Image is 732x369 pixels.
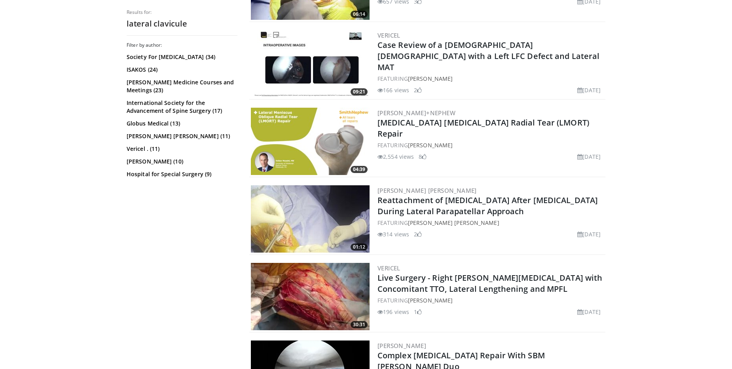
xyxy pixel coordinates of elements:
[351,88,368,95] span: 09:21
[251,30,370,97] img: 7de77933-103b-4dce-a29e-51e92965dfc4.300x170_q85_crop-smart_upscale.jpg
[377,342,426,350] a: [PERSON_NAME]
[577,230,601,238] li: [DATE]
[251,185,370,253] img: ffd3e310-af56-4505-a9e7-4d0efc16f814.300x170_q85_crop-smart_upscale.jpg
[127,66,235,74] a: ISAKOS (24)
[377,264,400,272] a: Vericel
[377,31,400,39] a: Vericel
[408,141,453,149] a: [PERSON_NAME]
[377,296,604,304] div: FEATURING
[377,40,599,72] a: Case Review of a [DEMOGRAPHIC_DATA] [DEMOGRAPHIC_DATA] with a Left LFC Defect and Lateral MAT
[351,166,368,173] span: 04:39
[577,152,601,161] li: [DATE]
[127,170,235,178] a: Hospital for Special Surgery (9)
[377,230,409,238] li: 314 views
[408,75,453,82] a: [PERSON_NAME]
[377,186,477,194] a: [PERSON_NAME] [PERSON_NAME]
[351,243,368,251] span: 01:12
[251,108,370,175] img: e7f3e511-d123-4cb9-bc33-66ac8cc781b3.300x170_q85_crop-smart_upscale.jpg
[127,145,235,153] a: Vericel . (11)
[577,308,601,316] li: [DATE]
[419,152,427,161] li: 8
[251,30,370,97] a: 09:21
[377,117,589,139] a: [MEDICAL_DATA] [MEDICAL_DATA] Radial Tear (LMORT) Repair
[414,230,422,238] li: 2
[377,86,409,94] li: 166 views
[414,308,422,316] li: 1
[127,120,235,127] a: Globus Medical (13)
[414,86,422,94] li: 2
[377,74,604,83] div: FEATURING
[377,219,604,227] div: FEATURING
[377,272,602,294] a: Live Surgery - Right [PERSON_NAME][MEDICAL_DATA] with Concomitant TTO, Lateral Lengthening and MPFL
[408,297,453,304] a: [PERSON_NAME]
[251,263,370,330] img: f2822210-6046-4d88-9b48-ff7c77ada2d7.300x170_q85_crop-smart_upscale.jpg
[377,195,598,217] a: Reattachment of [MEDICAL_DATA] After [MEDICAL_DATA] During Lateral Parapatellar Approach
[127,19,237,29] h2: lateral clavicule
[577,86,601,94] li: [DATE]
[127,78,235,94] a: [PERSON_NAME] Medicine Courses and Meetings (23)
[377,308,409,316] li: 196 views
[408,219,499,226] a: [PERSON_NAME] [PERSON_NAME]
[127,132,235,140] a: [PERSON_NAME] [PERSON_NAME] (11)
[127,99,235,115] a: International Society for the Advancement of Spine Surgery (17)
[377,141,604,149] div: FEATURING
[251,263,370,330] a: 30:31
[127,158,235,165] a: [PERSON_NAME] (10)
[127,9,237,15] p: Results for:
[377,109,455,117] a: [PERSON_NAME]+Nephew
[127,42,237,48] h3: Filter by author:
[377,152,414,161] li: 2,554 views
[127,53,235,61] a: Society For [MEDICAL_DATA] (34)
[351,321,368,328] span: 30:31
[251,108,370,175] a: 04:39
[251,185,370,253] a: 01:12
[351,11,368,18] span: 06:14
